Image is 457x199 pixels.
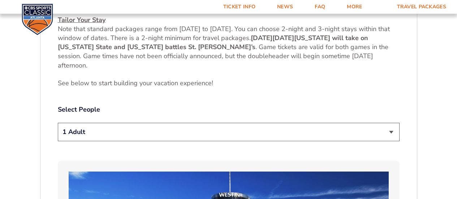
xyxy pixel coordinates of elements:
[58,43,388,69] span: . Game tickets are valid for both games in the session. Game times have not been officially annou...
[58,16,105,24] u: Tailor Your Stay
[58,25,390,42] span: Note that standard packages range from [DATE] to [DATE]. You can choose 2-night and 3-night stays...
[58,34,368,51] strong: [US_STATE] will take on [US_STATE] State and [US_STATE] battles St. [PERSON_NAME]’s
[58,105,400,114] label: Select People
[184,79,213,87] span: xperience!
[58,79,400,88] p: See below to start building your vacation e
[251,34,294,42] strong: [DATE][DATE]
[22,4,53,35] img: CBS Sports Classic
